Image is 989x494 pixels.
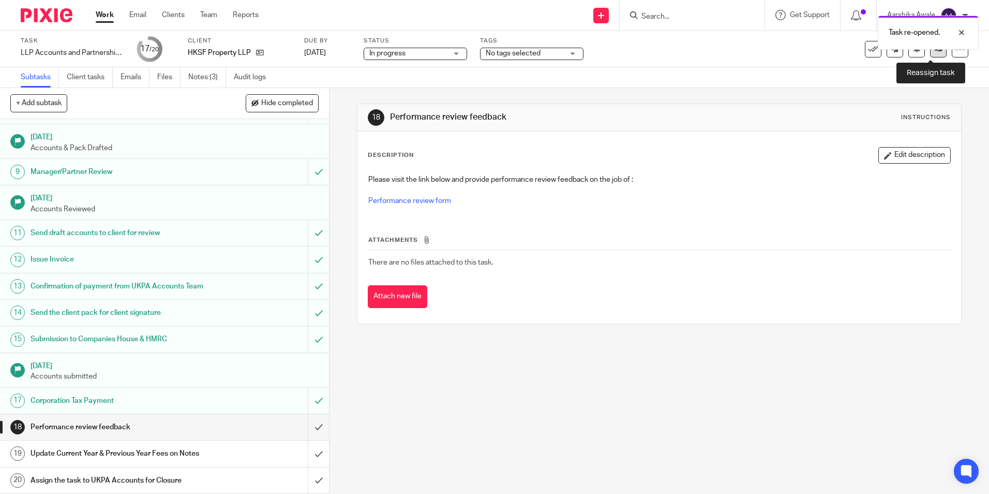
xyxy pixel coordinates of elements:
h1: Confirmation of payment from UKPA Accounts Team [31,279,208,294]
a: Clients [162,10,185,20]
button: Edit description [878,147,951,164]
a: Team [200,10,217,20]
span: There are no files attached to this task. [368,259,493,266]
div: 9 [10,165,25,179]
label: Tags [480,37,583,45]
p: Accounts Reviewed [31,204,319,214]
h1: [DATE] [31,129,319,142]
div: 11 [10,226,25,240]
p: Description [368,151,414,159]
div: Instructions [901,113,951,122]
a: Reports [233,10,259,20]
span: Hide completed [261,99,313,108]
div: 17 [140,43,159,55]
a: Client tasks [67,67,113,88]
h1: Performance review feedback [31,419,208,435]
label: Client [188,37,291,45]
p: Please visit the link below and provide performance review feedback on the job of : [368,175,950,185]
a: Performance review form [368,197,451,205]
h1: [DATE] [31,358,319,371]
h1: Update Current Year & Previous Year Fees on Notes [31,446,208,461]
img: svg%3E [940,7,957,24]
span: In progress [369,50,406,57]
button: Attach new file [368,285,427,309]
div: 14 [10,306,25,320]
button: Hide completed [246,94,319,112]
h1: Issue Invoice [31,252,208,267]
h1: Assign the task to UKPA Accounts for Closure [31,473,208,488]
div: 17 [10,394,25,408]
h1: Submission to Companies House & HMRC [31,331,208,347]
div: 19 [10,446,25,461]
img: Pixie [21,8,72,22]
h1: Send draft accounts to client for review [31,225,208,241]
span: No tags selected [486,50,541,57]
small: /20 [149,47,159,52]
label: Due by [304,37,351,45]
h1: Send the client pack for client signature [31,305,208,321]
a: Audit logs [234,67,274,88]
a: Work [96,10,114,20]
h1: [DATE] [31,191,319,204]
div: 12 [10,253,25,267]
a: Emails [121,67,149,88]
span: [DATE] [304,49,326,56]
button: + Add subtask [10,94,67,112]
div: 18 [368,109,384,126]
div: 20 [10,473,25,488]
label: Task [21,37,124,45]
div: LLP Accounts and Partnership Return [21,48,124,58]
a: Email [129,10,146,20]
h1: Performance review feedback [390,112,681,123]
label: Status [364,37,467,45]
p: HKSF Property LLP [188,48,251,58]
div: 18 [10,420,25,434]
div: 13 [10,279,25,294]
a: Subtasks [21,67,59,88]
p: Accounts & Pack Drafted [31,143,319,153]
p: Accounts submitted [31,371,319,382]
a: Files [157,67,181,88]
p: Task re-opened. [889,27,940,38]
div: 15 [10,332,25,347]
span: Attachments [368,237,418,243]
a: Notes (3) [188,67,226,88]
h1: Corporation Tax Payment [31,393,208,409]
h1: Manager/Partner Review [31,164,208,180]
